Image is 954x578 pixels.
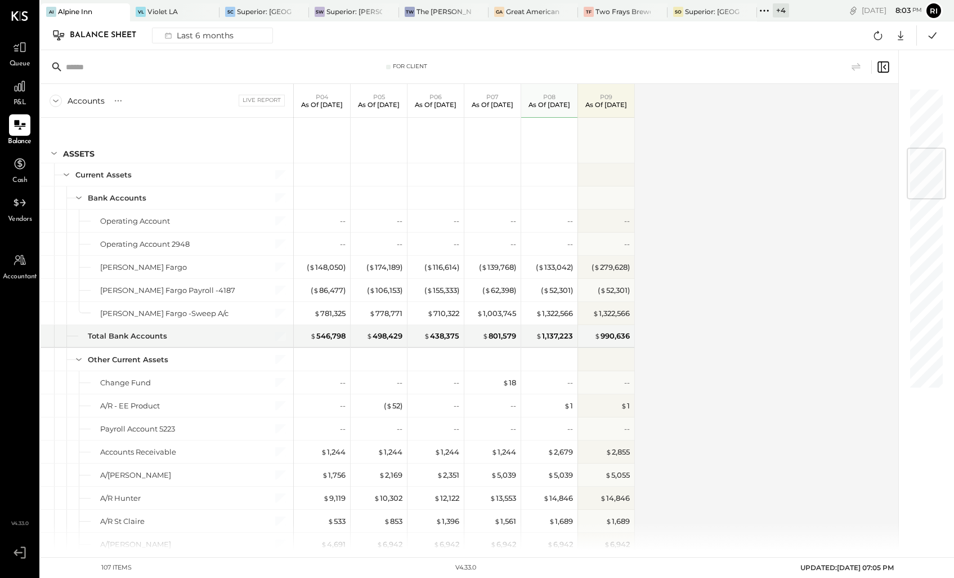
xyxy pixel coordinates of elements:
[624,216,630,226] div: --
[494,7,504,17] div: GA
[100,539,171,550] div: A/[PERSON_NAME]
[379,470,385,479] span: $
[543,286,549,295] span: $
[366,331,373,340] span: $
[323,493,329,503] span: $
[328,516,346,527] div: 533
[415,101,456,109] p: As of [DATE]
[10,59,30,69] span: Queue
[598,285,630,296] div: ( 52,301 )
[536,309,542,318] span: $
[366,331,402,341] div: 498,429
[435,447,441,456] span: $
[100,516,145,527] div: A/R St Claire
[1,37,39,69] a: Queue
[358,101,400,109] p: As of [DATE]
[605,470,630,481] div: 5,055
[393,63,427,70] div: For Client
[100,424,175,434] div: Payroll Account 5223
[472,101,513,109] p: As of [DATE]
[564,401,570,410] span: $
[314,308,346,319] div: 781,325
[600,286,606,295] span: $
[506,7,561,16] div: Great American Music Hall
[88,193,146,203] div: Bank Accounts
[386,401,392,410] span: $
[340,216,346,226] div: --
[594,331,601,340] span: $
[225,7,235,17] div: SC
[100,262,187,273] div: [PERSON_NAME] Fargo
[536,331,573,341] div: 1,137,223
[490,493,496,503] span: $
[543,493,573,504] div: 14,846
[384,517,390,526] span: $
[367,285,402,296] div: ( 106,153 )
[673,7,683,17] div: SO
[14,98,26,108] span: P&L
[595,7,651,16] div: Two Frays Brewery
[427,309,433,318] span: $
[158,28,238,43] div: Last 6 months
[311,285,346,296] div: ( 86,477 )
[366,262,402,273] div: ( 174,189 )
[549,517,555,526] span: $
[490,539,516,550] div: 6,942
[624,424,630,434] div: --
[100,308,229,319] div: [PERSON_NAME] Fargo -Sweep A/c
[477,309,483,318] span: $
[547,539,573,550] div: 6,942
[494,516,516,527] div: 1,561
[486,93,499,101] span: P07
[564,401,573,411] div: 1
[397,239,402,250] div: --
[8,137,32,147] span: Balance
[427,286,433,295] span: $
[100,401,160,411] div: A/R - EE Product
[384,516,402,527] div: 853
[369,308,402,319] div: 778,771
[549,516,573,527] div: 1,689
[405,7,415,17] div: TW
[433,540,440,549] span: $
[503,377,516,388] div: 18
[482,331,489,340] span: $
[369,263,375,272] span: $
[58,7,92,16] div: Alpine Inn
[538,263,544,272] span: $
[237,7,292,16] div: Superior: [GEOGRAPHIC_DATA]
[100,216,170,226] div: Operating Account
[340,377,346,388] div: --
[621,401,627,410] span: $
[592,262,630,273] div: ( 279,628 )
[328,517,334,526] span: $
[510,216,516,226] div: --
[310,331,316,340] span: $
[437,470,459,481] div: 2,351
[536,262,573,273] div: ( 133,042 )
[340,401,346,411] div: --
[397,216,402,226] div: --
[604,539,630,550] div: 6,942
[12,176,27,186] span: Cash
[594,263,600,272] span: $
[536,331,542,340] span: $
[373,93,385,101] span: P05
[100,377,151,388] div: Change Fund
[510,401,516,411] div: --
[585,101,627,109] p: As of [DATE]
[543,93,556,101] span: P08
[482,285,516,296] div: ( 62,398 )
[605,470,611,479] span: $
[101,563,132,572] div: 107 items
[374,493,402,504] div: 10,302
[136,7,146,17] div: VL
[424,285,459,296] div: ( 155,333 )
[424,331,430,340] span: $
[593,309,599,318] span: $
[454,239,459,250] div: --
[624,239,630,250] div: --
[454,216,459,226] div: --
[3,272,37,282] span: Accountant
[606,517,612,526] span: $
